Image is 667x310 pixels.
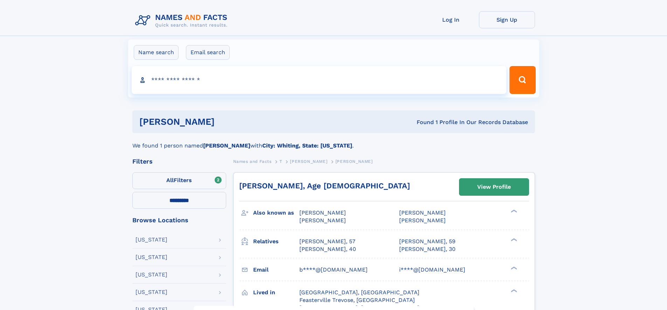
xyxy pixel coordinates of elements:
[299,217,346,224] span: [PERSON_NAME]
[253,207,299,219] h3: Also known as
[399,217,446,224] span: [PERSON_NAME]
[233,157,272,166] a: Names and Facts
[459,179,529,195] a: View Profile
[136,272,167,277] div: [US_STATE]
[399,209,446,216] span: [PERSON_NAME]
[132,158,226,165] div: Filters
[253,287,299,298] h3: Lived in
[299,245,356,253] a: [PERSON_NAME], 40
[132,11,233,30] img: Logo Names and Facts
[134,45,179,60] label: Name search
[186,45,230,60] label: Email search
[132,133,535,150] div: We found 1 person named with .
[279,157,282,166] a: T
[290,157,327,166] a: [PERSON_NAME]
[509,237,517,242] div: ❯
[509,288,517,293] div: ❯
[290,159,327,164] span: [PERSON_NAME]
[399,245,456,253] a: [PERSON_NAME], 30
[139,117,316,126] h1: [PERSON_NAME]
[509,66,535,94] button: Search Button
[335,159,373,164] span: [PERSON_NAME]
[136,289,167,295] div: [US_STATE]
[136,237,167,243] div: [US_STATE]
[399,238,456,245] a: [PERSON_NAME], 59
[299,289,419,296] span: [GEOGRAPHIC_DATA], [GEOGRAPHIC_DATA]
[279,159,282,164] span: T
[299,297,415,303] span: Feasterville Trevose, [GEOGRAPHIC_DATA]
[253,264,299,276] h3: Email
[509,209,517,214] div: ❯
[203,142,250,149] b: [PERSON_NAME]
[132,66,507,94] input: search input
[479,11,535,28] a: Sign Up
[477,179,511,195] div: View Profile
[132,217,226,223] div: Browse Locations
[423,11,479,28] a: Log In
[262,142,352,149] b: City: Whiting, State: [US_STATE]
[299,209,346,216] span: [PERSON_NAME]
[132,172,226,189] label: Filters
[166,177,174,183] span: All
[509,266,517,270] div: ❯
[299,238,355,245] a: [PERSON_NAME], 57
[253,236,299,247] h3: Relatives
[239,181,410,190] a: [PERSON_NAME], Age [DEMOGRAPHIC_DATA]
[136,254,167,260] div: [US_STATE]
[315,118,528,126] div: Found 1 Profile In Our Records Database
